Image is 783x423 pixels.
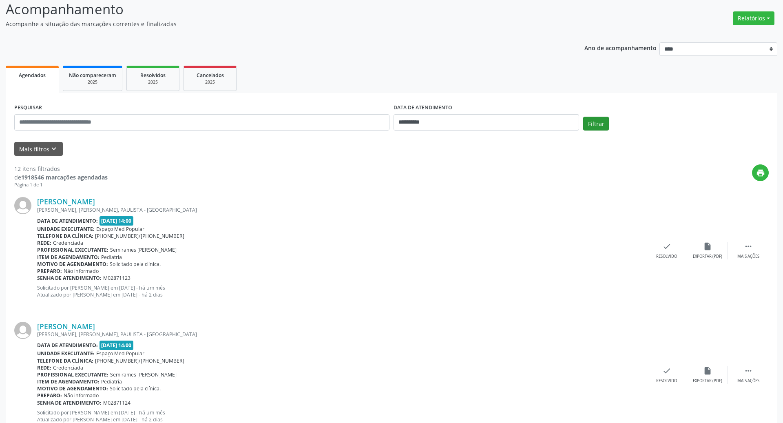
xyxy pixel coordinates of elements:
[703,242,712,251] i: insert_drive_file
[733,11,774,25] button: Relatórios
[37,246,108,253] b: Profissional executante:
[14,142,63,156] button: Mais filtroskeyboard_arrow_down
[95,233,184,239] span: [PHONE_NUMBER]/[PHONE_NUMBER]
[37,233,93,239] b: Telefone da clínica:
[37,364,51,371] b: Rede:
[37,275,102,281] b: Senha de atendimento:
[96,226,144,233] span: Espaço Med Popular
[19,72,46,79] span: Agendados
[744,366,753,375] i: 
[693,254,722,259] div: Exportar (PDF)
[21,173,108,181] strong: 1918546 marcações agendadas
[37,206,646,213] div: [PERSON_NAME], [PERSON_NAME], PAULISTA - [GEOGRAPHIC_DATA]
[394,102,452,114] label: DATA DE ATENDIMENTO
[662,366,671,375] i: check
[69,79,116,85] div: 2025
[110,371,177,378] span: Semirames [PERSON_NAME]
[737,254,759,259] div: Mais ações
[14,102,42,114] label: PESQUISAR
[14,173,108,182] div: de
[584,42,657,53] p: Ano de acompanhamento
[662,242,671,251] i: check
[110,246,177,253] span: Semirames [PERSON_NAME]
[37,284,646,298] p: Solicitado por [PERSON_NAME] em [DATE] - há um mês Atualizado por [PERSON_NAME] em [DATE] - há 2 ...
[101,254,122,261] span: Pediatria
[756,168,765,177] i: print
[14,322,31,339] img: img
[656,378,677,384] div: Resolvido
[110,385,161,392] span: Solicitado pela clínica.
[37,268,62,275] b: Preparo:
[69,72,116,79] span: Não compareceram
[6,20,546,28] p: Acompanhe a situação das marcações correntes e finalizadas
[197,72,224,79] span: Cancelados
[37,357,93,364] b: Telefone da clínica:
[37,409,646,423] p: Solicitado por [PERSON_NAME] em [DATE] - há um mês Atualizado por [PERSON_NAME] em [DATE] - há 2 ...
[703,366,712,375] i: insert_drive_file
[14,164,108,173] div: 12 itens filtrados
[64,392,99,399] span: Não informado
[53,364,83,371] span: Credenciada
[96,350,144,357] span: Espaço Med Popular
[752,164,769,181] button: print
[37,378,100,385] b: Item de agendamento:
[37,342,98,349] b: Data de atendimento:
[37,371,108,378] b: Profissional executante:
[95,357,184,364] span: [PHONE_NUMBER]/[PHONE_NUMBER]
[190,79,230,85] div: 2025
[133,79,173,85] div: 2025
[37,350,95,357] b: Unidade executante:
[37,261,108,268] b: Motivo de agendamento:
[110,261,161,268] span: Solicitado pela clínica.
[103,399,130,406] span: M02871124
[37,322,95,331] a: [PERSON_NAME]
[14,182,108,188] div: Página 1 de 1
[100,341,134,350] span: [DATE] 14:00
[37,392,62,399] b: Preparo:
[14,197,31,214] img: img
[656,254,677,259] div: Resolvido
[49,144,58,153] i: keyboard_arrow_down
[101,378,122,385] span: Pediatria
[53,239,83,246] span: Credenciada
[37,385,108,392] b: Motivo de agendamento:
[37,197,95,206] a: [PERSON_NAME]
[37,226,95,233] b: Unidade executante:
[737,378,759,384] div: Mais ações
[37,217,98,224] b: Data de atendimento:
[103,275,130,281] span: M02871123
[140,72,166,79] span: Resolvidos
[37,331,646,338] div: [PERSON_NAME], [PERSON_NAME], PAULISTA - [GEOGRAPHIC_DATA]
[744,242,753,251] i: 
[37,239,51,246] b: Rede:
[64,268,99,275] span: Não informado
[693,378,722,384] div: Exportar (PDF)
[37,399,102,406] b: Senha de atendimento:
[100,216,134,226] span: [DATE] 14:00
[583,117,609,131] button: Filtrar
[37,254,100,261] b: Item de agendamento:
